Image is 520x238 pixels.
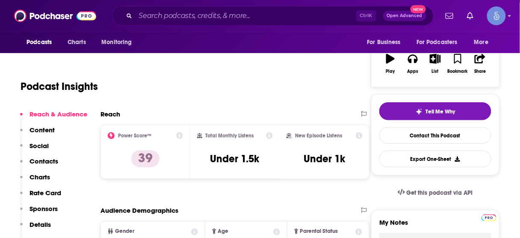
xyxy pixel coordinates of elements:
p: Rate Card [30,189,61,197]
span: Open Advanced [387,14,422,18]
img: tell me why sparkle [416,108,422,115]
button: tell me why sparkleTell Me Why [379,102,491,120]
button: Open AdvancedNew [383,11,426,21]
h1: Podcast Insights [21,80,98,93]
span: Logged in as Spiral5-G1 [487,6,506,25]
div: Play [386,69,395,74]
a: Show notifications dropdown [464,9,477,23]
h2: Reach [100,110,120,118]
div: Bookmark [448,69,468,74]
p: Contacts [30,157,58,165]
img: Podchaser - Follow, Share and Rate Podcasts [14,8,96,24]
h2: Power Score™ [118,133,151,139]
span: Monitoring [101,36,132,48]
button: Social [20,142,49,158]
button: Play [379,48,402,79]
span: New [411,5,426,13]
a: Contact This Podcast [379,127,491,144]
button: Reach & Audience [20,110,87,126]
button: Details [20,220,51,236]
h2: Audience Demographics [100,206,178,214]
span: Ctrl K [356,10,376,21]
p: Details [30,220,51,229]
a: Pro website [482,213,496,221]
h2: Total Monthly Listens [206,133,254,139]
p: 39 [131,150,160,167]
button: Rate Card [20,189,61,205]
p: Reach & Audience [30,110,87,118]
div: Search podcasts, credits, & more... [112,6,434,26]
button: Apps [402,48,424,79]
button: open menu [468,34,499,51]
input: Search podcasts, credits, & more... [136,9,356,23]
button: Content [20,126,55,142]
button: List [424,48,446,79]
span: For Business [367,36,401,48]
label: My Notes [379,218,491,233]
button: Contacts [20,157,58,173]
p: Charts [30,173,50,181]
a: Get this podcast via API [391,182,480,203]
span: Parental Status [300,229,338,234]
button: Bookmark [446,48,469,79]
button: Show profile menu [487,6,506,25]
button: Export One-Sheet [379,151,491,167]
button: Sponsors [20,205,58,220]
span: For Podcasters [417,36,458,48]
p: Content [30,126,55,134]
a: Charts [62,34,91,51]
h3: Under 1k [304,152,345,165]
h2: New Episode Listens [295,133,342,139]
div: List [432,69,439,74]
span: Tell Me Why [426,108,455,115]
img: User Profile [487,6,506,25]
button: Share [469,48,491,79]
span: Podcasts [27,36,52,48]
p: Sponsors [30,205,58,213]
span: Charts [68,36,86,48]
span: Get this podcast via API [407,189,473,196]
button: open menu [411,34,470,51]
img: Podchaser Pro [482,214,496,221]
span: More [474,36,489,48]
span: Age [218,229,229,234]
button: open menu [95,34,143,51]
h3: Under 1.5k [210,152,260,165]
div: Share [474,69,486,74]
a: Show notifications dropdown [442,9,457,23]
div: Apps [408,69,419,74]
button: Charts [20,173,50,189]
span: Gender [115,229,134,234]
button: open menu [21,34,63,51]
button: open menu [361,34,411,51]
p: Social [30,142,49,150]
